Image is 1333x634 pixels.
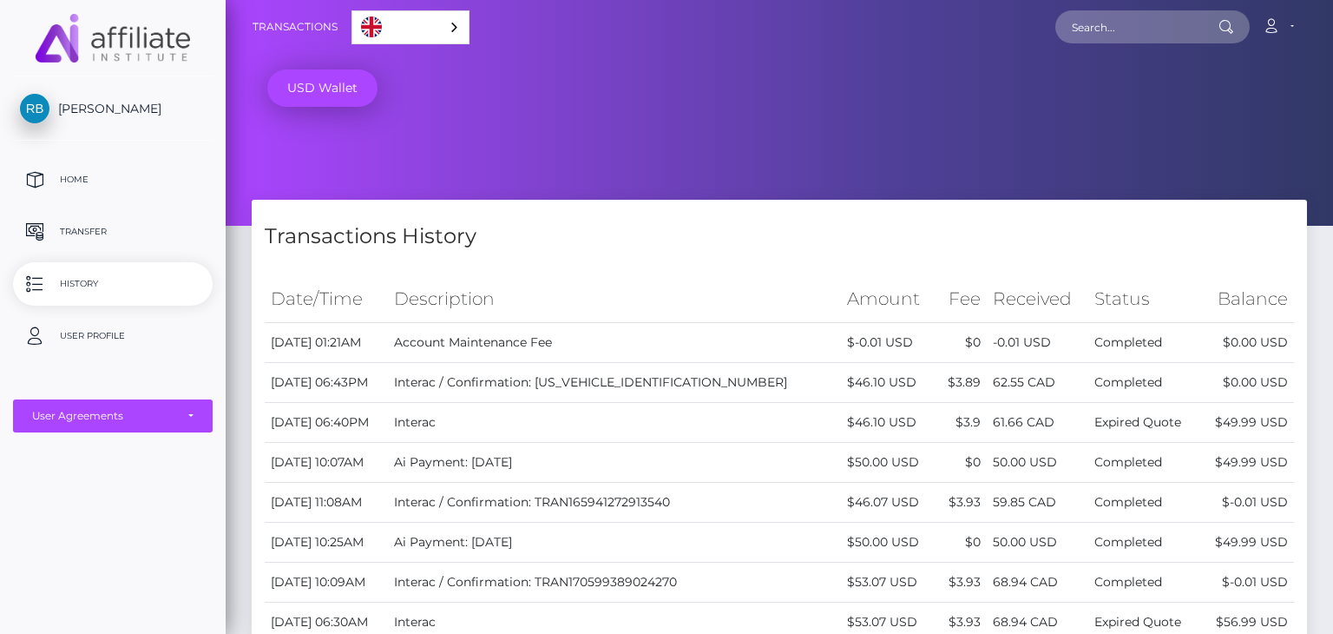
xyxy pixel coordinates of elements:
[1198,483,1294,523] td: $-0.01 USD
[1198,275,1294,323] th: Balance
[841,523,936,563] td: $50.00 USD
[265,483,388,523] td: [DATE] 11:08AM
[1198,323,1294,363] td: $0.00 USD
[265,323,388,363] td: [DATE] 01:21AM
[936,563,987,603] td: $3.93
[1088,563,1198,603] td: Completed
[20,167,206,193] p: Home
[987,363,1088,403] td: 62.55 CAD
[1198,443,1294,483] td: $49.99 USD
[388,443,841,483] td: Ai Payment: [DATE]
[1088,483,1198,523] td: Completed
[987,483,1088,523] td: 59.85 CAD
[1198,563,1294,603] td: $-0.01 USD
[1198,363,1294,403] td: $0.00 USD
[841,563,936,603] td: $53.07 USD
[987,523,1088,563] td: 50.00 USD
[841,483,936,523] td: $46.07 USD
[13,158,213,201] a: Home
[936,523,987,563] td: $0
[987,403,1088,443] td: 61.66 CAD
[265,221,1294,252] h4: Transactions History
[13,314,213,358] a: User Profile
[388,523,841,563] td: Ai Payment: [DATE]
[936,323,987,363] td: $0
[1088,323,1198,363] td: Completed
[13,262,213,306] a: History
[987,443,1088,483] td: 50.00 USD
[20,219,206,245] p: Transfer
[936,275,987,323] th: Fee
[265,275,388,323] th: Date/Time
[351,10,470,44] div: Language
[936,483,987,523] td: $3.93
[1088,523,1198,563] td: Completed
[388,483,841,523] td: Interac / Confirmation: TRAN165941272913540
[265,363,388,403] td: [DATE] 06:43PM
[987,275,1088,323] th: Received
[265,403,388,443] td: [DATE] 06:40PM
[13,101,213,116] span: [PERSON_NAME]
[267,69,378,107] a: USD Wallet
[1198,403,1294,443] td: $49.99 USD
[265,523,388,563] td: [DATE] 10:25AM
[841,275,936,323] th: Amount
[936,363,987,403] td: $3.89
[36,14,190,63] img: MassPay
[1055,10,1218,43] input: Search...
[936,443,987,483] td: $0
[388,275,841,323] th: Description
[352,11,469,43] a: English
[1088,275,1198,323] th: Status
[987,323,1088,363] td: -0.01 USD
[1088,363,1198,403] td: Completed
[936,403,987,443] td: $3.9
[388,363,841,403] td: Interac / Confirmation: [US_VEHICLE_IDENTIFICATION_NUMBER]
[20,323,206,349] p: User Profile
[1088,403,1198,443] td: Expired Quote
[32,409,174,423] div: User Agreements
[20,271,206,297] p: History
[388,563,841,603] td: Interac / Confirmation: TRAN170599389024270
[388,323,841,363] td: Account Maintenance Fee
[841,323,936,363] td: $-0.01 USD
[841,363,936,403] td: $46.10 USD
[841,403,936,443] td: $46.10 USD
[351,10,470,44] aside: Language selected: English
[1088,443,1198,483] td: Completed
[1198,523,1294,563] td: $49.99 USD
[987,563,1088,603] td: 68.94 CAD
[13,400,213,433] button: User Agreements
[388,403,841,443] td: Interac
[13,210,213,254] a: Transfer
[265,563,388,603] td: [DATE] 10:09AM
[253,9,338,45] a: Transactions
[265,443,388,483] td: [DATE] 10:07AM
[841,443,936,483] td: $50.00 USD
